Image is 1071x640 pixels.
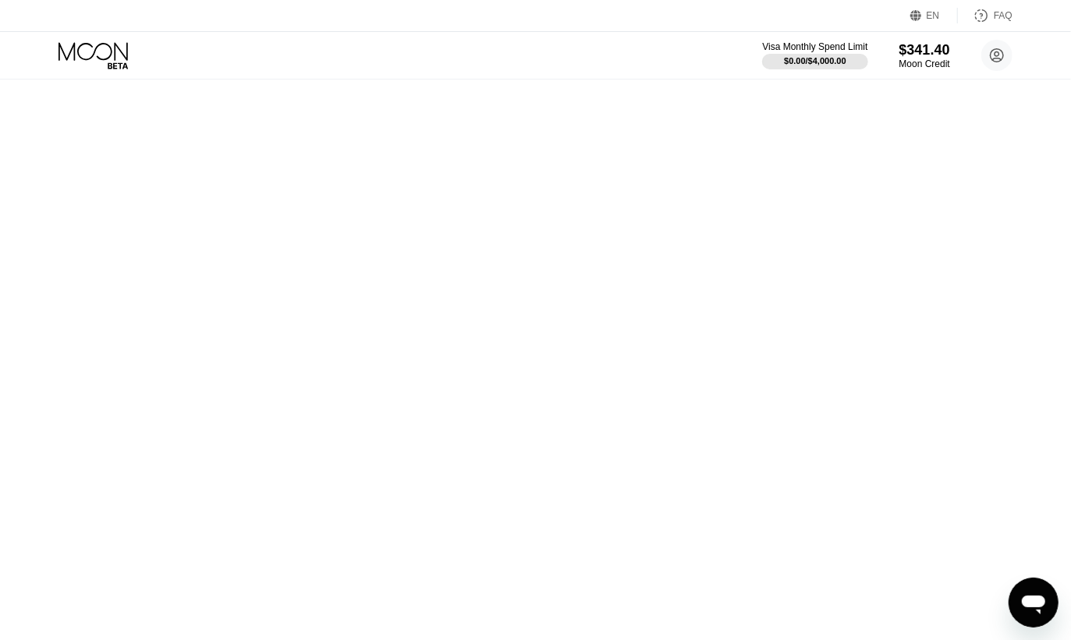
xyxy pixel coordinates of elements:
div: Visa Monthly Spend Limit$0.00/$4,000.00 [762,41,867,69]
div: FAQ [958,8,1012,23]
div: $341.40Moon Credit [899,42,950,69]
div: FAQ [994,10,1012,21]
div: EN [910,8,958,23]
div: Visa Monthly Spend Limit [762,41,867,52]
div: $0.00 / $4,000.00 [784,56,846,65]
div: EN [927,10,940,21]
iframe: Button to launch messaging window [1009,578,1059,628]
div: $341.40 [899,42,950,58]
div: Moon Credit [899,58,950,69]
